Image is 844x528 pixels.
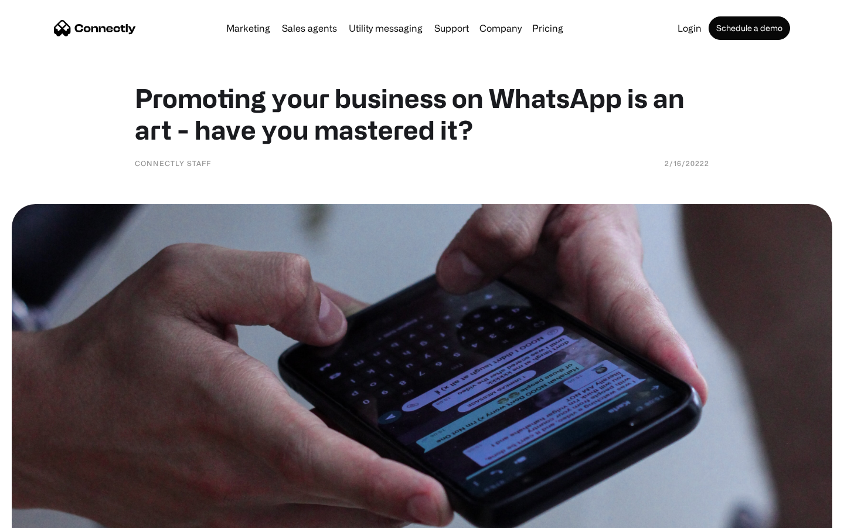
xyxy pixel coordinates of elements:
a: Support [430,23,474,33]
h1: Promoting your business on WhatsApp is an art - have you mastered it? [135,82,709,145]
ul: Language list [23,507,70,524]
div: Connectly Staff [135,157,211,169]
a: home [54,19,136,37]
a: Login [673,23,706,33]
aside: Language selected: English [12,507,70,524]
a: Utility messaging [344,23,427,33]
a: Pricing [527,23,568,33]
div: Company [479,20,522,36]
a: Sales agents [277,23,342,33]
a: Marketing [222,23,275,33]
div: Company [476,20,525,36]
a: Schedule a demo [709,16,790,40]
div: 2/16/20222 [665,157,709,169]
